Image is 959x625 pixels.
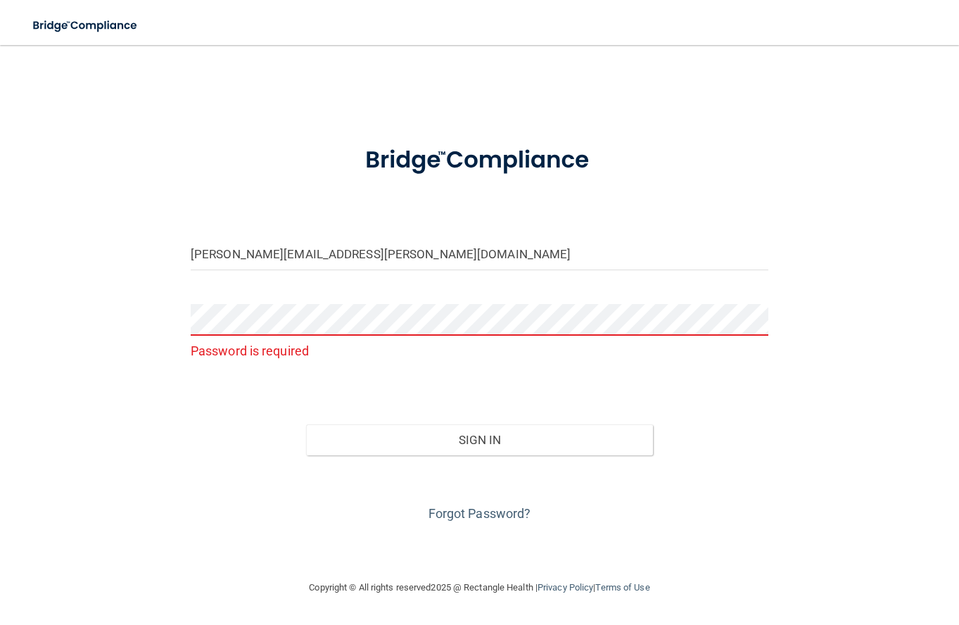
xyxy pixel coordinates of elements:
div: Copyright © All rights reserved 2025 @ Rectangle Health | | [223,565,737,610]
a: Terms of Use [595,582,649,593]
img: bridge_compliance_login_screen.278c3ca4.svg [341,130,619,191]
a: Forgot Password? [428,506,531,521]
a: Privacy Policy [538,582,593,593]
p: Password is required [191,339,768,362]
button: Sign In [306,424,653,455]
input: Email [191,239,768,270]
img: bridge_compliance_login_screen.278c3ca4.svg [21,11,151,40]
